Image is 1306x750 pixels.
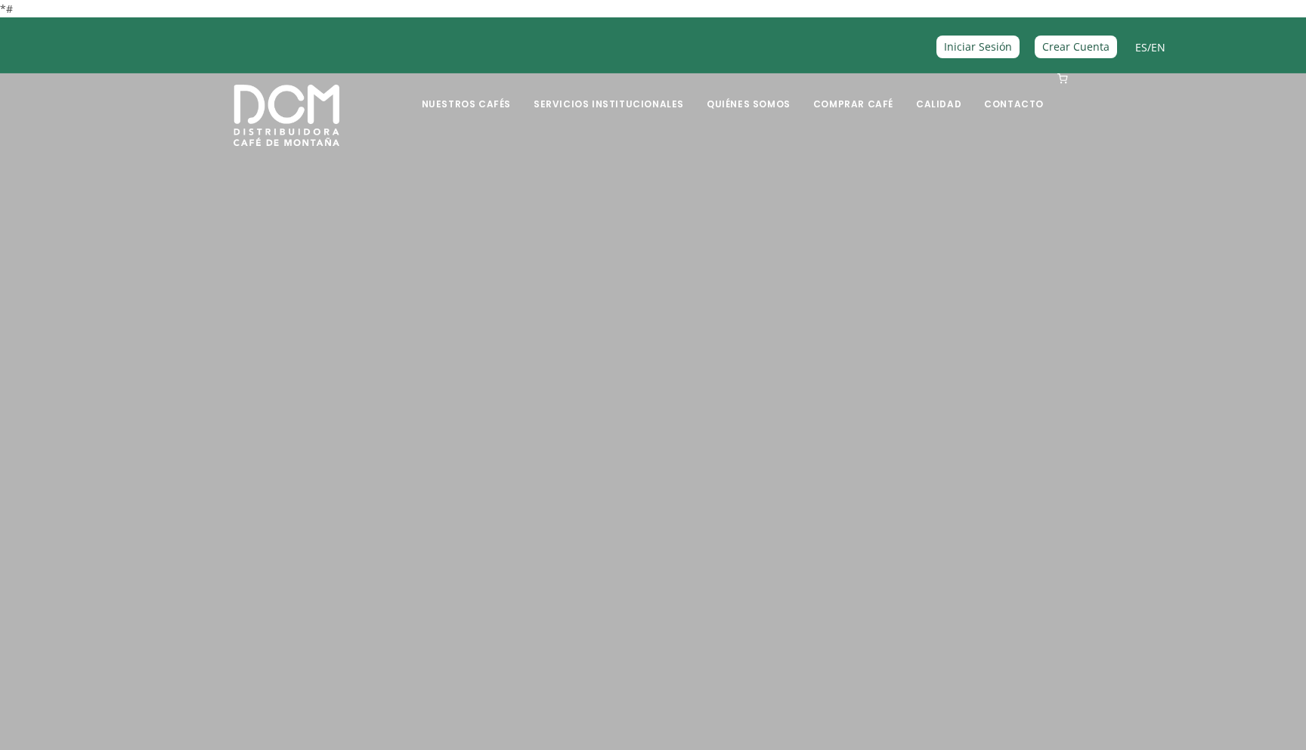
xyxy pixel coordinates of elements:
[936,36,1020,57] a: Iniciar Sesión
[975,75,1053,110] a: Contacto
[698,75,800,110] a: Quiénes Somos
[1135,39,1165,56] span: /
[525,75,693,110] a: Servicios Institucionales
[907,75,970,110] a: Calidad
[804,75,902,110] a: Comprar Café
[1135,40,1147,54] a: ES
[1151,40,1165,54] a: EN
[1035,36,1117,57] a: Crear Cuenta
[413,75,520,110] a: Nuestros Cafés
